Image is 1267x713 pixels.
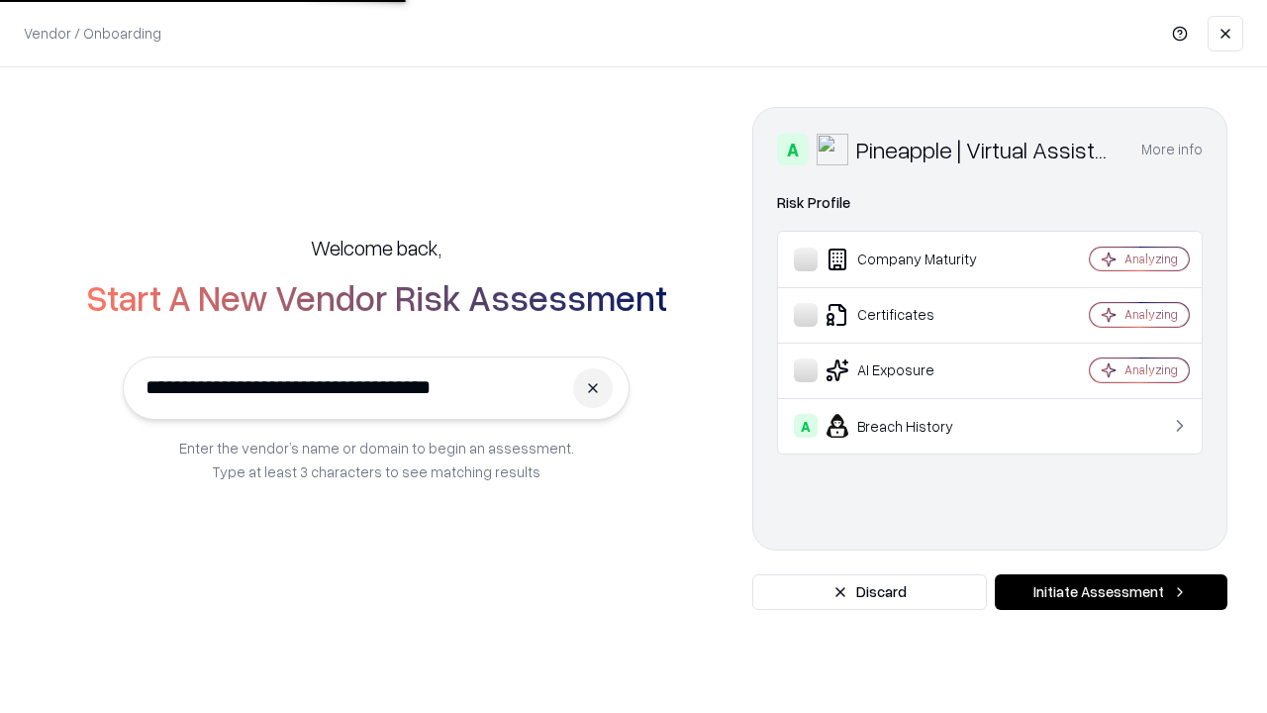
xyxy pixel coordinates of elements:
[794,414,818,438] div: A
[777,191,1203,215] div: Risk Profile
[856,134,1118,165] div: Pineapple | Virtual Assistant Agency
[777,134,809,165] div: A
[752,574,987,610] button: Discard
[794,358,1030,382] div: AI Exposure
[1141,132,1203,167] button: More info
[1124,251,1178,267] div: Analyzing
[86,277,667,317] h2: Start A New Vendor Risk Assessment
[24,23,161,44] p: Vendor / Onboarding
[794,414,1030,438] div: Breach History
[794,303,1030,327] div: Certificates
[1124,306,1178,323] div: Analyzing
[179,436,574,483] p: Enter the vendor’s name or domain to begin an assessment. Type at least 3 characters to see match...
[311,234,441,261] h5: Welcome back,
[1124,361,1178,378] div: Analyzing
[794,248,1030,271] div: Company Maturity
[817,134,848,165] img: Pineapple | Virtual Assistant Agency
[995,574,1227,610] button: Initiate Assessment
